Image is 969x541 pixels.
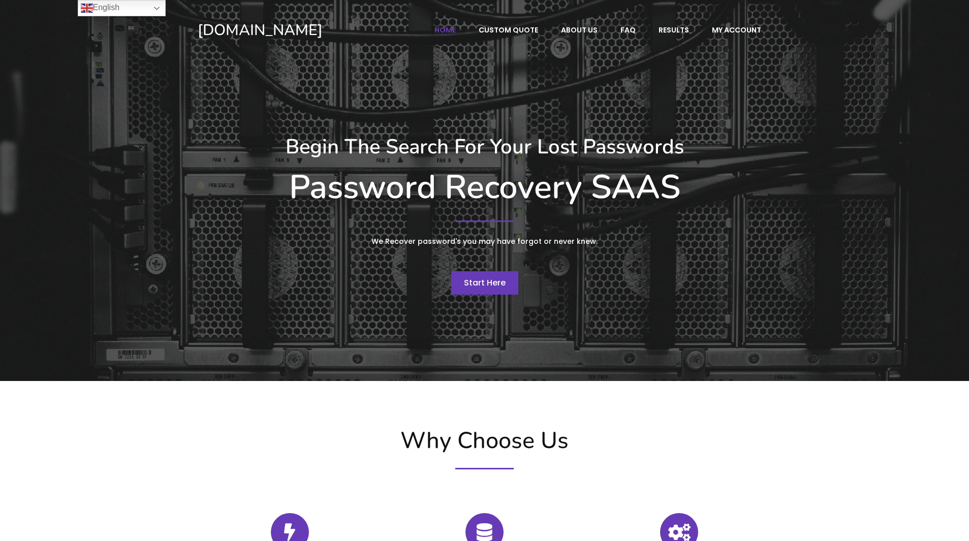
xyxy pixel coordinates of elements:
[712,25,761,35] span: My account
[659,25,689,35] span: Results
[451,271,518,295] a: Start Here
[550,20,608,40] a: About Us
[424,20,466,40] a: Home
[198,20,392,40] a: [DOMAIN_NAME]
[434,25,456,35] span: Home
[198,168,772,207] h1: Password Recovery SAAS
[81,2,93,14] img: en
[620,25,636,35] span: FAQ
[648,20,700,40] a: Results
[479,25,538,35] span: Custom Quote
[294,235,675,248] p: We Recover password's you may have forgot or never knew.
[193,427,777,455] h2: Why Choose Us
[610,20,646,40] a: FAQ
[198,135,772,159] h3: Begin The Search For Your Lost Passwords
[701,20,772,40] a: My account
[561,25,598,35] span: About Us
[464,277,506,289] span: Start Here
[468,20,549,40] a: Custom Quote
